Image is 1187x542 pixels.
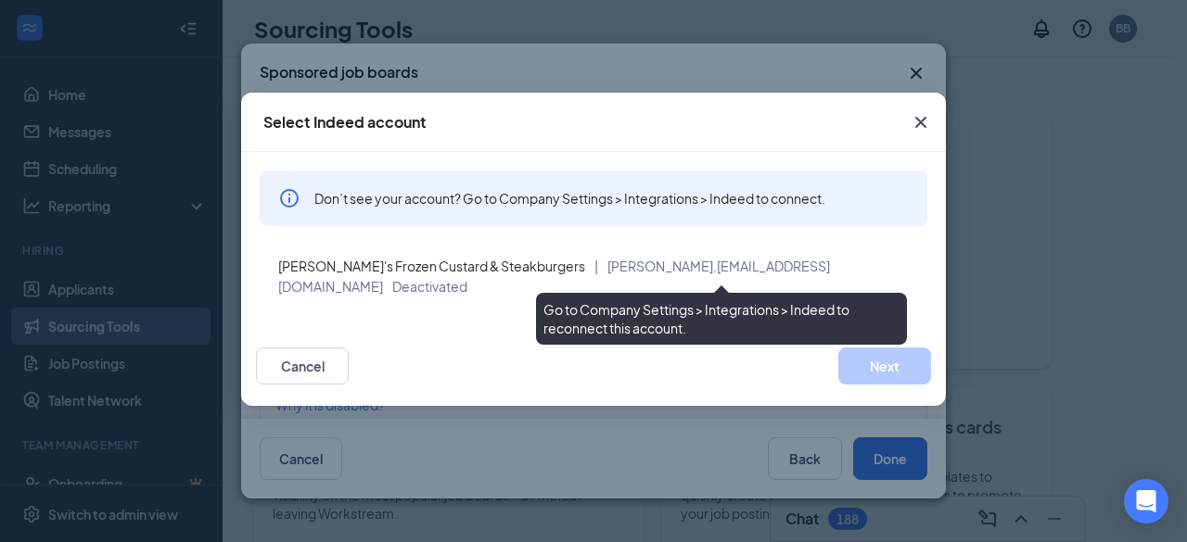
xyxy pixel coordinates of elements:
[278,187,300,209] svg: Info
[263,112,427,132] div: Select Indeed account
[594,258,598,274] span: |
[607,258,717,274] span: [PERSON_NAME],
[392,278,467,295] span: Deactivated
[256,347,349,384] button: Cancel
[543,301,849,336] span: Go to Company Settings > Integrations > Indeed to reconnect this account.
[1124,479,1168,523] div: Open Intercom Messenger
[278,258,585,274] span: [PERSON_NAME]'s Frozen Custard & Steakburgers
[838,347,931,384] button: Next
[314,189,825,208] span: Don’t see your account? Go to Company Settings > Integrations > Indeed to connect.
[896,93,946,152] button: Close
[910,111,932,133] svg: Cross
